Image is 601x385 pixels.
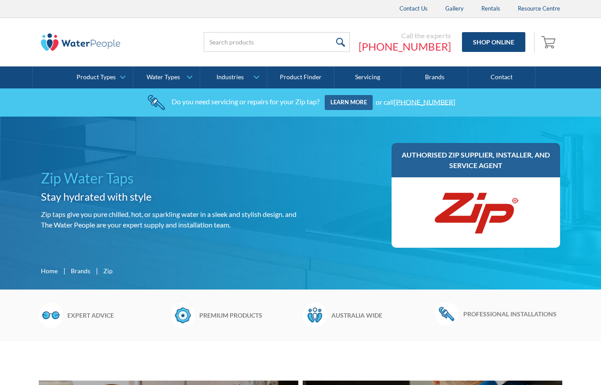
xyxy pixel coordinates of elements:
[41,266,58,275] a: Home
[133,66,200,88] a: Water Types
[216,73,244,81] div: Industries
[267,66,334,88] a: Product Finder
[468,66,535,88] a: Contact
[359,40,451,53] a: [PHONE_NUMBER]
[401,66,468,88] a: Brands
[435,303,459,325] img: Wrench
[66,66,132,88] a: Product Types
[41,33,120,51] img: The Water People
[400,150,551,171] h3: Authorised Zip supplier, installer, and service agent
[95,265,99,276] div: |
[541,35,558,49] img: shopping cart
[71,266,90,275] a: Brands
[171,303,195,327] img: Badge
[67,311,166,320] h6: Expert advice
[41,209,297,230] p: Zip taps give you pure chilled, hot, or sparkling water in a sleek and stylish design. and The Wa...
[539,32,560,53] a: Open empty cart
[41,168,297,189] h1: Zip Water Taps
[394,97,455,106] a: [PHONE_NUMBER]
[359,31,451,40] div: Call the experts
[77,73,116,81] div: Product Types
[200,66,267,88] a: Industries
[432,186,520,239] img: Zip
[331,311,430,320] h6: Australia wide
[199,311,298,320] h6: Premium products
[463,309,562,319] h6: Professional installations
[325,95,373,110] a: Learn more
[62,265,66,276] div: |
[39,303,63,327] img: Glasses
[103,266,113,275] div: Zip
[147,73,180,81] div: Water Types
[172,97,319,106] div: Do you need servicing or repairs for your Zip tap?
[204,32,350,52] input: Search products
[334,66,401,88] a: Servicing
[303,303,327,327] img: Waterpeople Symbol
[41,189,297,205] h2: Stay hydrated with style
[376,97,455,106] div: or call
[462,32,525,52] a: Shop Online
